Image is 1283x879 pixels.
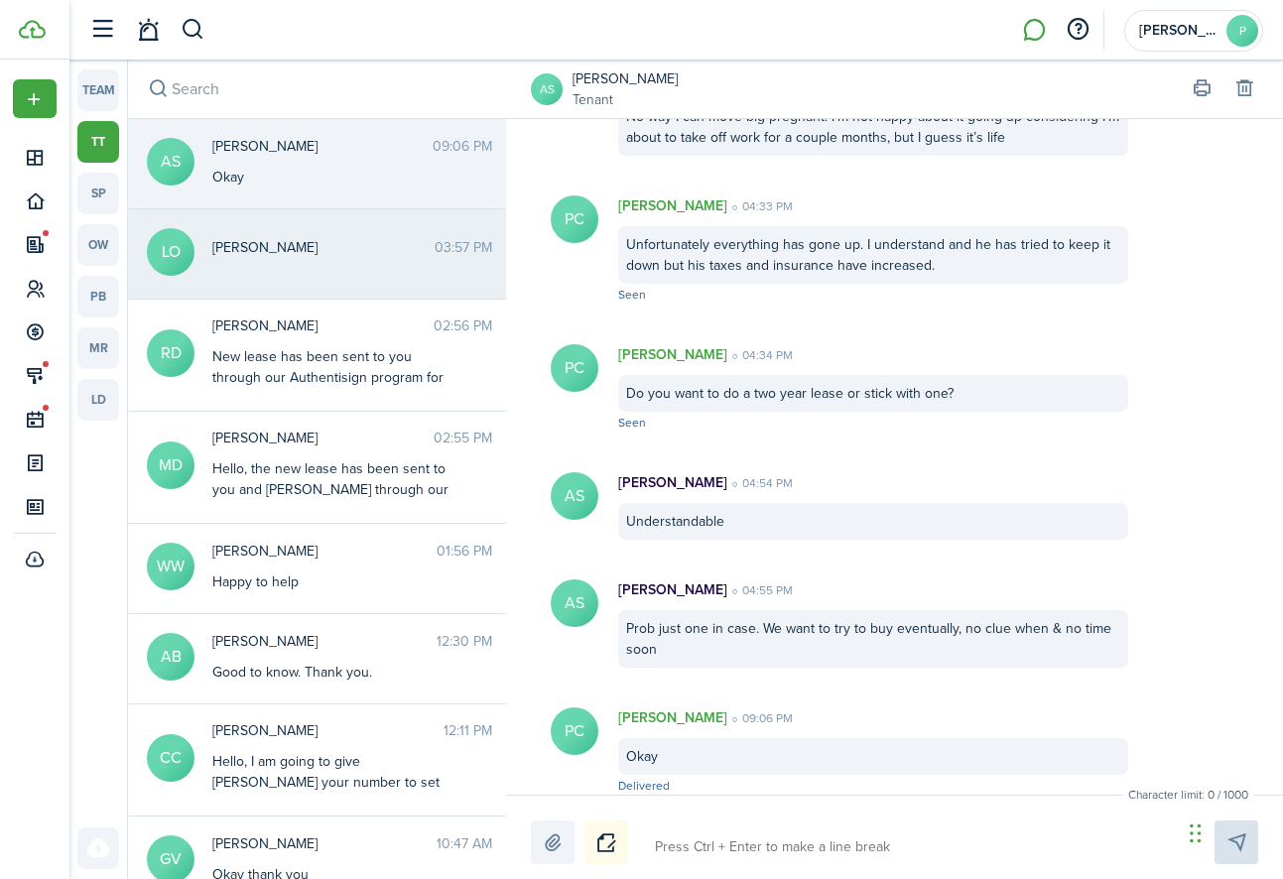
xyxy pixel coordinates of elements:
span: Ahmund Bean [212,631,437,652]
avatar-text: AS [147,138,194,186]
span: Gloria Valdez [212,833,437,854]
small: Character limit: 0 / 1000 [1123,786,1253,804]
iframe: Chat Widget [1184,784,1283,879]
a: Notifications [129,5,167,56]
a: pb [77,276,119,317]
p: [PERSON_NAME] [618,707,727,728]
div: Unfortunately everything has gone up. I understand and he has tried to keep it down but his taxes... [618,226,1128,284]
div: Hello, the new lease has been sent to you and [PERSON_NAME] through our Authentisign program for ... [212,458,460,563]
time: 10:47 AM [437,833,492,854]
div: Okay [618,738,1128,775]
div: Drag [1190,804,1202,863]
button: Search [181,13,205,47]
time: 09:06 PM [433,136,492,157]
div: Good to know. Thank you. [212,662,460,683]
div: Understandable [618,503,1128,540]
time: 01:56 PM [437,541,492,562]
time: 02:56 PM [434,315,492,336]
span: Ronda Davis [212,315,434,336]
span: Lana Olivas [212,237,435,258]
a: tt [77,121,119,163]
avatar-text: PC [551,195,598,243]
a: [PERSON_NAME] [573,68,678,89]
span: Warren Williams [212,541,437,562]
avatar-text: WW [147,543,194,590]
time: 09:06 PM [727,709,793,727]
avatar-text: RD [147,329,194,377]
span: Seen [618,286,646,304]
div: Prob just one in case. We want to try to buy eventually, no clue when & no time soon [618,610,1128,668]
time: 12:30 PM [437,631,492,652]
a: ow [77,224,119,266]
span: Amber Stephens [212,136,433,157]
a: mr [77,327,119,369]
avatar-text: AS [551,579,598,627]
button: Notice [584,820,628,864]
button: Print [1188,75,1216,103]
avatar-text: LO [147,228,194,276]
avatar-text: PC [551,707,598,755]
p: [PERSON_NAME] [618,472,727,493]
div: Happy to help [212,571,460,592]
avatar-text: CC [147,734,194,782]
a: Tenant [573,89,678,110]
button: Open resource center [1061,13,1094,47]
p: [PERSON_NAME] [618,344,727,365]
span: Delivered [618,777,670,795]
time: 12:11 PM [444,720,492,741]
avatar-text: MD [147,441,194,489]
button: Open sidebar [83,11,121,49]
input: search [128,60,508,118]
span: Seen [618,414,646,432]
span: Paula [1139,24,1219,38]
a: AS [531,73,563,105]
avatar-text: P [1226,15,1258,47]
time: 04:55 PM [727,581,793,599]
div: Do you want to do a two year lease or stick with one? [618,375,1128,412]
avatar-text: PC [551,344,598,392]
button: Open menu [13,79,57,118]
div: New lease has been sent to you through our Authentisign program for your signature. Will show fro... [212,346,460,430]
div: Okay [212,167,460,188]
time: 04:33 PM [727,197,793,215]
a: ld [77,379,119,421]
span: Carol Cain [212,720,444,741]
p: [PERSON_NAME] [618,195,727,216]
div: No way I can move big pregnant! I’m not happy about it going up considering I’m about to take off... [618,98,1128,156]
a: sp [77,173,119,214]
time: 04:54 PM [727,474,793,492]
img: TenantCloud [19,20,46,39]
avatar-text: AB [147,633,194,681]
time: 03:57 PM [435,237,492,258]
button: Delete [1230,75,1258,103]
button: Search [144,75,172,103]
avatar-text: AS [551,472,598,520]
div: Hello, I am going to give [PERSON_NAME] your number to set appointment to see what is going on wi... [212,751,460,834]
time: 04:34 PM [727,346,793,364]
span: Melvin Davis [212,428,434,448]
time: 02:55 PM [434,428,492,448]
p: [PERSON_NAME] [618,579,727,600]
a: team [77,69,119,111]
